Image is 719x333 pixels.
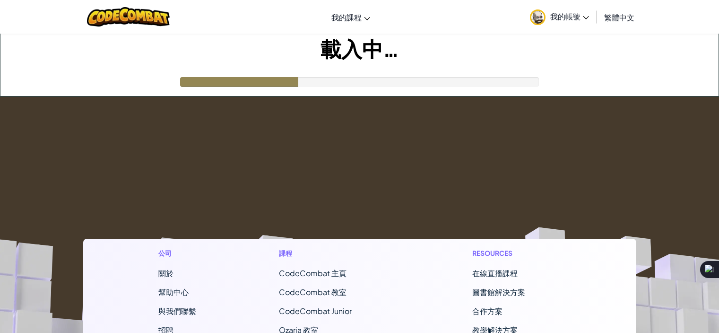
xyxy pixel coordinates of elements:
[279,248,390,258] h1: 課程
[158,248,196,258] h1: 公司
[550,11,589,21] span: 我的帳號
[327,4,375,30] a: 我的課程
[472,268,518,278] a: 在線直播課程
[158,287,189,297] a: 幫助中心
[279,268,347,278] span: CodeCombat 主頁
[279,287,347,297] a: CodeCombat 教室
[599,4,639,30] a: 繁體中文
[158,268,173,278] a: 關於
[158,306,196,316] span: 與我們聯繫
[0,34,719,63] h1: 載入中…
[525,2,594,32] a: 我的帳號
[472,248,561,258] h1: Resources
[472,306,502,316] a: 合作方案
[472,287,525,297] a: 圖書館解決方案
[530,9,546,25] img: avatar
[331,12,362,22] span: 我的課程
[87,7,170,27] img: CodeCombat logo
[279,306,352,316] a: CodeCombat Junior
[604,12,634,22] span: 繁體中文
